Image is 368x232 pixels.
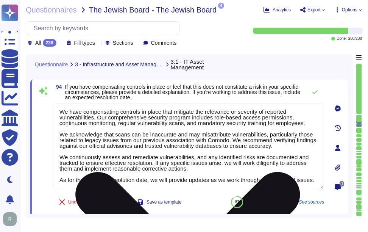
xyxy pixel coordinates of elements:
span: 3 - Infrastructure and Asset Management [75,62,163,67]
span: 87 [235,200,239,204]
div: 238 [43,39,56,47]
button: user [2,211,22,227]
span: Fill types [74,40,95,45]
span: Export [307,8,321,12]
span: Analytics [273,8,291,12]
img: user [3,212,17,226]
span: If you have compensating controls in place or feel that this does not constitute a risk in your s... [65,84,300,100]
span: 94 [53,84,62,89]
button: Analytics [264,7,291,13]
span: Questionnaire [35,62,68,67]
input: Search by keywords [30,22,179,35]
span: Options [342,8,357,12]
span: Done: [337,37,347,41]
span: All [35,40,41,45]
textarea: We have compensating controls in place that mitigate the relevance or severity of reported vulner... [53,103,324,189]
span: Questionnaires [26,6,77,14]
span: 0 [340,181,344,187]
span: Sections [113,40,133,45]
span: 4 [218,3,224,9]
span: 208 / 238 [348,37,362,41]
span: Comments [151,40,177,45]
span: 3.1 - IT Asset Management [171,59,233,70]
span: The Jewish Board - The Jewish Board [89,6,217,14]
